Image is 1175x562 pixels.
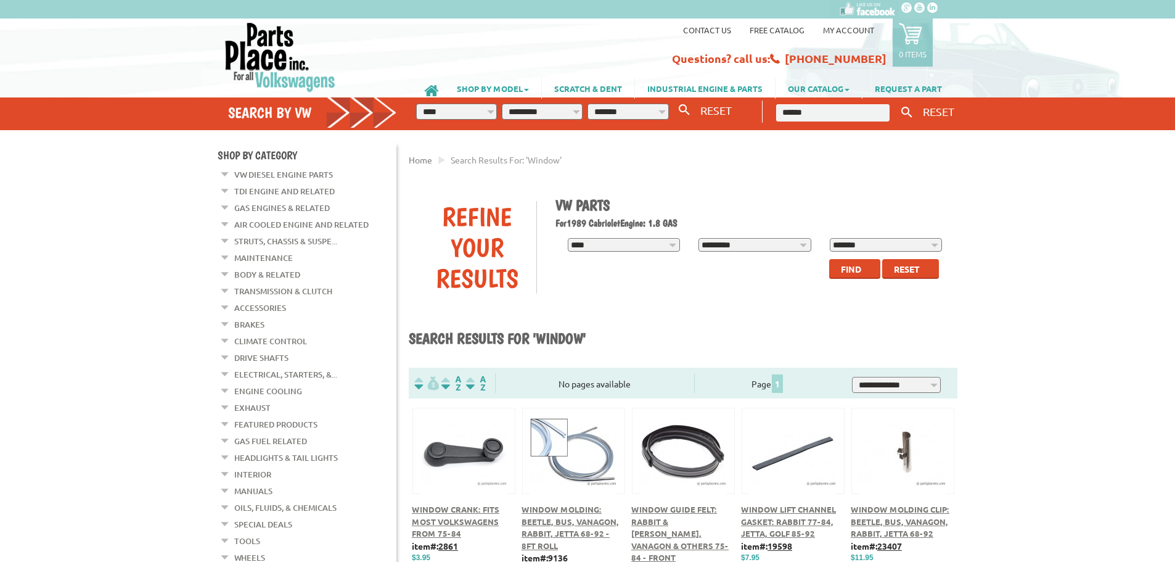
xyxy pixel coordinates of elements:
a: Exhaust [234,400,271,416]
span: Search results for: 'window' [451,154,562,165]
h4: Shop By Category [218,149,396,162]
span: 1 [772,374,783,393]
span: Reset [894,263,920,275]
a: SCRATCH & DENT [542,78,634,99]
a: Window Molding: Beetle, Bus, Vanagon, Rabbit, Jetta 68-92 - 8ft Roll [522,504,619,551]
h4: Search by VW [228,104,397,122]
span: For [555,217,567,229]
a: Contact us [683,25,731,35]
a: INDUSTRIAL ENGINE & PARTS [635,78,775,99]
a: REQUEST A PART [862,78,954,99]
a: Interior [234,466,271,482]
h1: VW Parts [555,196,949,214]
img: filterpricelow.svg [414,376,439,391]
a: Drive Shafts [234,350,289,366]
a: Transmission & Clutch [234,283,332,299]
b: item#: [741,540,792,552]
div: Page [694,373,841,393]
button: Keyword Search [898,102,916,123]
a: Electrical, Starters, &... [234,366,337,382]
a: Body & Related [234,267,300,283]
a: Special Deals [234,516,292,532]
b: item#: [412,540,458,552]
a: 0 items [893,19,933,67]
a: Featured Products [234,416,317,432]
span: $3.95 [412,553,430,562]
a: Tools [234,533,260,549]
a: Manuals [234,483,272,499]
img: Parts Place Inc! [224,22,337,93]
button: Reset [882,259,939,279]
a: VW Diesel Engine Parts [234,167,333,183]
button: RESET [918,102,959,120]
u: 2861 [438,540,458,552]
p: 0 items [899,49,927,59]
img: Sort by Headline [439,376,464,391]
b: item#: [851,540,902,552]
a: Struts, Chassis & Suspe... [234,233,337,249]
button: RESET [695,101,737,119]
a: Gas Fuel Related [234,433,307,449]
button: Search By VW... [674,101,695,119]
a: Window Molding Clip: Beetle, Bus, Vanagon, Rabbit, Jetta 68-92 [851,504,949,539]
a: Gas Engines & Related [234,200,330,216]
a: Engine Cooling [234,383,302,399]
span: RESET [923,105,954,118]
u: 23407 [877,540,902,552]
a: Accessories [234,300,286,316]
a: Home [409,154,432,165]
button: Find [829,259,880,279]
a: SHOP BY MODEL [444,78,541,99]
div: No pages available [496,378,694,391]
a: Brakes [234,316,264,333]
a: Free Catalog [750,25,804,35]
a: Oils, Fluids, & Chemicals [234,500,337,516]
a: TDI Engine and Related [234,183,335,199]
span: Engine: 1.8 GAS [620,217,678,229]
u: 19598 [768,540,792,552]
h2: 1989 Cabriolet [555,217,949,229]
a: Window Crank: Fits most Volkswagens from 75-84 [412,504,499,539]
img: Sort by Sales Rank [464,376,488,391]
span: Find [841,263,861,275]
a: My Account [823,25,874,35]
span: $7.95 [741,553,759,562]
a: Window Lift Channel Gasket: Rabbit 77-84, Jetta, Golf 85-92 [741,504,836,539]
a: Headlights & Tail Lights [234,450,338,466]
div: Refine Your Results [418,201,536,294]
span: $11.95 [851,553,874,562]
a: Air Cooled Engine and Related [234,217,369,233]
a: Climate Control [234,333,307,349]
a: OUR CATALOG [776,78,862,99]
h1: Search results for 'window' [409,329,957,349]
span: RESET [700,104,732,117]
a: Maintenance [234,250,293,266]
